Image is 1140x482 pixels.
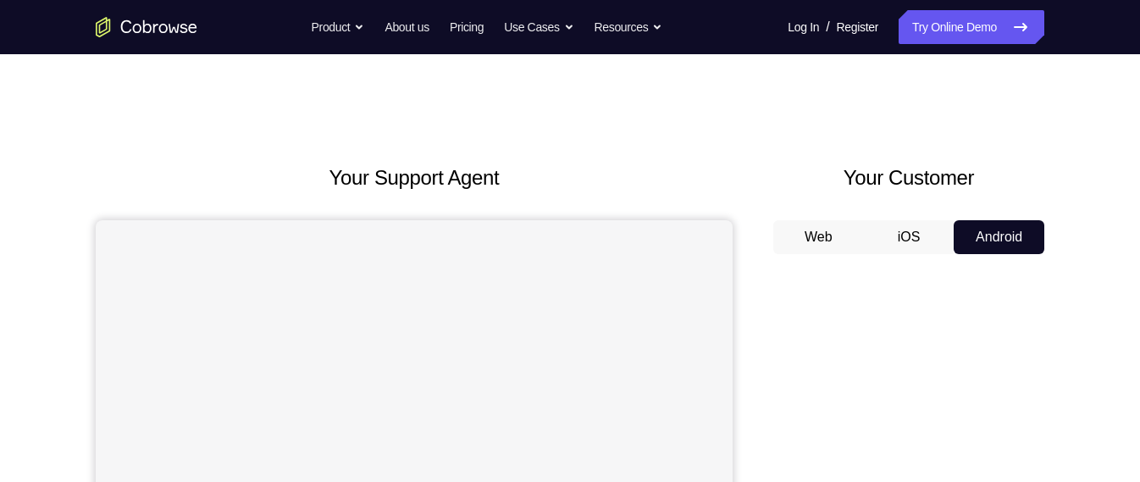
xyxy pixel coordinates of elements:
[837,10,878,44] a: Register
[954,220,1044,254] button: Android
[773,220,864,254] button: Web
[450,10,484,44] a: Pricing
[864,220,955,254] button: iOS
[773,163,1044,193] h2: Your Customer
[595,10,663,44] button: Resources
[826,17,829,37] span: /
[385,10,429,44] a: About us
[312,10,365,44] button: Product
[788,10,819,44] a: Log In
[96,17,197,37] a: Go to the home page
[899,10,1044,44] a: Try Online Demo
[96,163,733,193] h2: Your Support Agent
[504,10,573,44] button: Use Cases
